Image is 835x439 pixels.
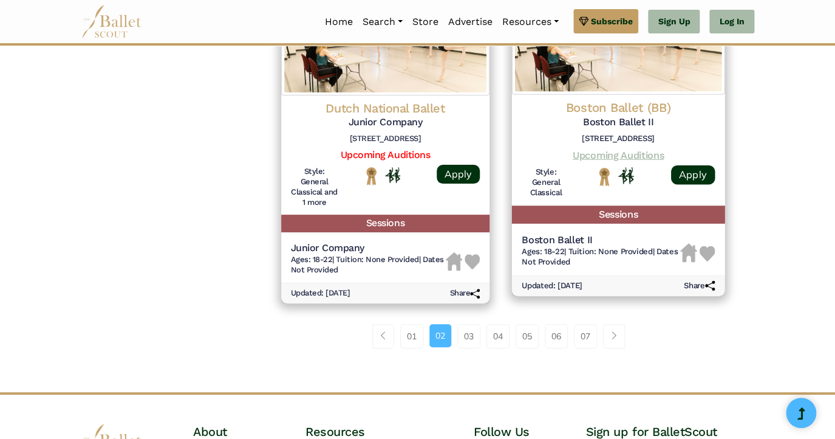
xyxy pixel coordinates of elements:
h5: Boston Ballet II [522,116,715,129]
h5: Boston Ballet II [522,233,680,246]
img: Housing Unavailable [680,244,697,263]
span: Tuition: None Provided [568,247,652,256]
h6: Updated: [DATE] [522,281,582,291]
h4: Dutch National Ballet [291,100,480,116]
img: National [596,167,612,187]
a: Resources [497,9,564,35]
a: Search [358,9,407,35]
span: Ages: 18-22 [291,255,333,264]
h6: | | [522,247,680,268]
a: Home [320,9,358,35]
a: 01 [400,324,423,348]
a: 04 [486,324,510,348]
a: Upcoming Auditions [573,149,664,161]
h6: Share [449,288,480,299]
h6: [STREET_ADDRESS] [291,134,480,144]
a: Subscribe [573,9,638,33]
a: Apply [670,165,714,185]
h6: Style: General Classical and 1 more [291,167,338,208]
h6: [STREET_ADDRESS] [522,134,715,144]
span: Tuition: None Provided [336,255,418,264]
a: Advertise [443,9,497,35]
nav: Page navigation example [372,324,632,348]
a: Upcoming Auditions [341,149,430,161]
a: 06 [545,324,568,348]
h6: Style: General Classical [522,167,570,199]
span: Subscribe [591,15,633,28]
span: Dates Not Provided [291,255,444,274]
a: 02 [429,324,451,347]
h6: Updated: [DATE] [291,288,350,299]
h6: | | [291,255,446,275]
a: Sign Up [648,10,700,34]
span: Ages: 18-22 [522,247,564,256]
img: National [364,167,379,185]
h5: Sessions [512,206,724,224]
h5: Junior Company [291,116,480,129]
a: Store [407,9,443,35]
a: Apply [437,165,480,184]
h5: Sessions [281,215,490,232]
img: gem.svg [579,15,588,28]
h5: Junior Company [291,242,446,255]
img: Heart [699,246,715,261]
a: 05 [516,324,539,348]
img: Housing Unavailable [446,252,462,271]
a: Log In [709,10,754,34]
img: Heart [465,254,480,269]
h6: Share [684,281,715,291]
a: 07 [574,324,597,348]
img: In Person [385,167,400,183]
span: Dates Not Provided [522,247,678,267]
h4: Boston Ballet (BB) [522,100,715,116]
img: In Person [618,168,634,184]
a: 03 [457,324,480,348]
